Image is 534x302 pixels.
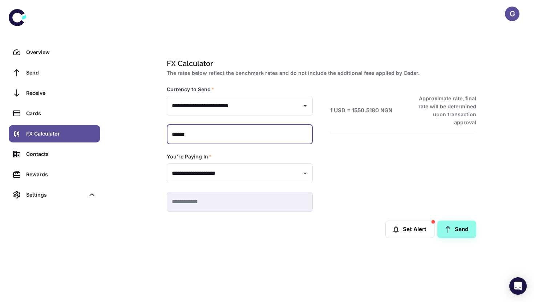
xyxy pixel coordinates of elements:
div: Send [26,69,96,77]
div: Settings [9,186,100,204]
h6: Approximate rate, final rate will be determined upon transaction approval [410,94,476,126]
a: Contacts [9,145,100,163]
div: Rewards [26,170,96,178]
div: FX Calculator [26,130,96,138]
div: Contacts [26,150,96,158]
h1: FX Calculator [167,58,473,69]
a: Receive [9,84,100,102]
button: G [505,7,519,21]
div: Cards [26,109,96,117]
a: FX Calculator [9,125,100,142]
div: Open Intercom Messenger [509,277,527,295]
label: You're Paying In [167,153,212,160]
div: Receive [26,89,96,97]
a: Send [437,221,476,238]
a: Rewards [9,166,100,183]
button: Set Alert [385,221,434,238]
div: Settings [26,191,85,199]
button: Open [300,168,310,178]
div: Overview [26,48,96,56]
a: Send [9,64,100,81]
label: Currency to Send [167,86,214,93]
button: Open [300,101,310,111]
a: Overview [9,44,100,61]
a: Cards [9,105,100,122]
h6: 1 USD = 1550.5180 NGN [330,106,392,115]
